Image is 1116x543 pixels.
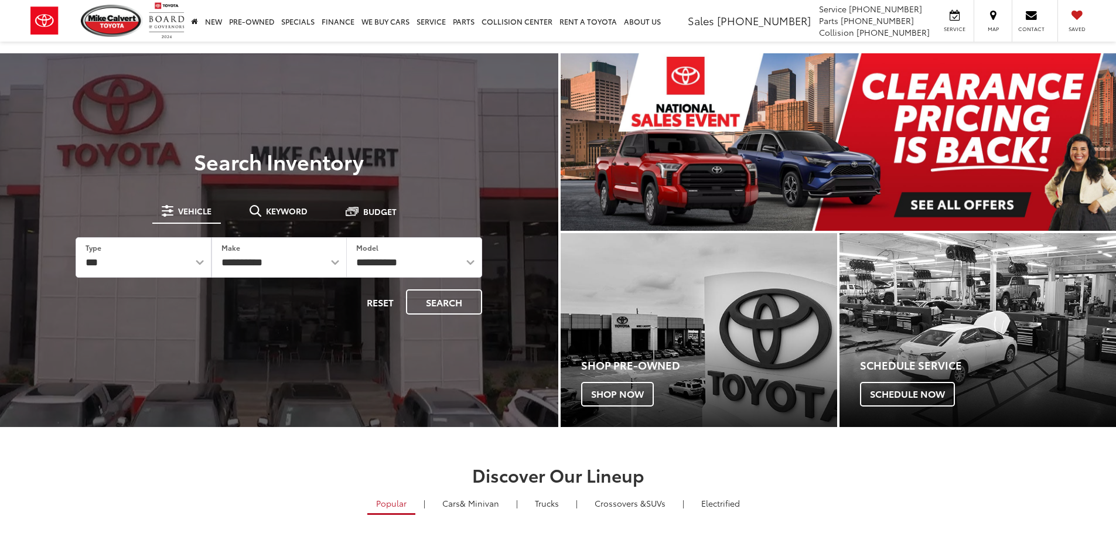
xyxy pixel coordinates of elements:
span: Sales [688,13,714,28]
a: SUVs [586,493,674,513]
div: Toyota [561,233,837,427]
h3: Search Inventory [49,149,509,173]
label: Make [221,243,240,252]
a: Shop Pre-Owned Shop Now [561,233,837,427]
h4: Shop Pre-Owned [581,360,837,371]
span: & Minivan [460,497,499,509]
button: Search [406,289,482,315]
a: Electrified [692,493,749,513]
li: | [680,497,687,509]
span: Budget [363,207,397,216]
span: Crossovers & [595,497,646,509]
span: Service [941,25,968,33]
img: Mike Calvert Toyota [81,5,143,37]
span: [PHONE_NUMBER] [856,26,930,38]
li: | [573,497,581,509]
span: Schedule Now [860,382,955,407]
li: | [513,497,521,509]
h4: Schedule Service [860,360,1116,371]
a: Schedule Service Schedule Now [839,233,1116,427]
li: | [421,497,428,509]
span: [PHONE_NUMBER] [717,13,811,28]
span: Contact [1018,25,1045,33]
span: Saved [1064,25,1090,33]
a: Cars [434,493,508,513]
h2: Discover Our Lineup [145,465,971,484]
span: Collision [819,26,854,38]
div: Toyota [839,233,1116,427]
span: Keyword [266,207,308,215]
span: Map [980,25,1006,33]
label: Type [86,243,101,252]
span: [PHONE_NUMBER] [841,15,914,26]
span: [PHONE_NUMBER] [849,3,922,15]
a: Popular [367,493,415,515]
span: Service [819,3,847,15]
label: Model [356,243,378,252]
span: Parts [819,15,838,26]
span: Vehicle [178,207,211,215]
span: Shop Now [581,382,654,407]
button: Reset [357,289,404,315]
a: Trucks [526,493,568,513]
